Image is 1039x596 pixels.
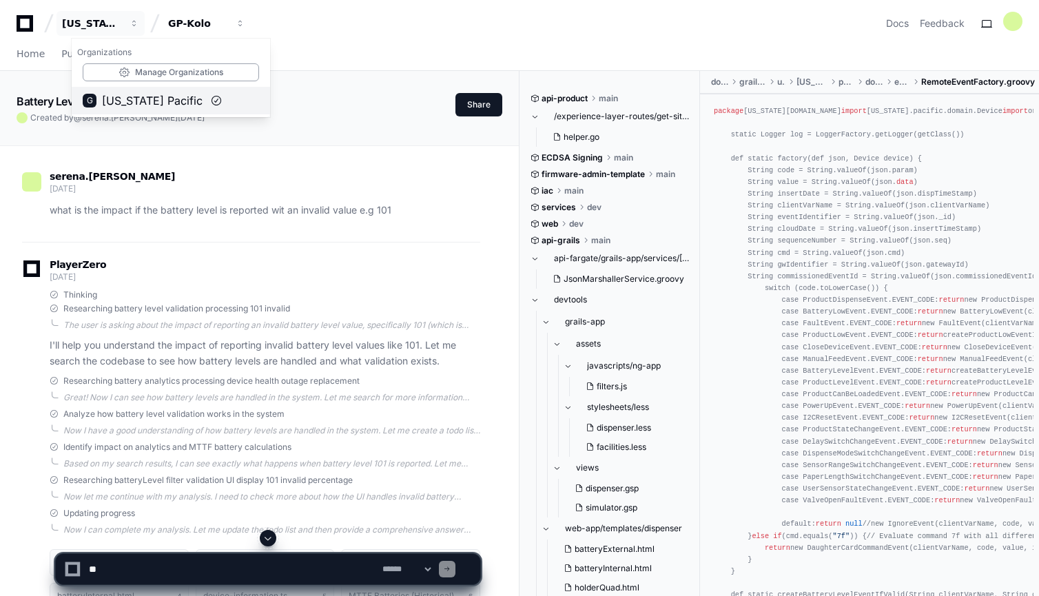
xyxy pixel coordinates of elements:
[587,202,601,213] span: dev
[597,442,646,453] span: facilities.less
[50,260,106,269] span: PlayerZero
[587,360,661,371] span: javascripts/ng-app
[542,185,553,196] span: iac
[553,457,695,479] button: views
[63,376,360,387] span: Researching battery analytics processing device health outage replacement
[82,112,178,123] span: serena.[PERSON_NAME]
[576,462,599,473] span: views
[918,331,943,339] span: return
[599,93,618,104] span: main
[920,17,965,30] button: Feedback
[17,39,45,70] a: Home
[564,355,695,377] button: javascripts/ng-app
[947,438,973,446] span: return
[951,425,977,433] span: return
[580,438,686,457] button: facilities.less
[50,171,175,182] span: serena.[PERSON_NAME]
[50,338,480,369] p: I'll help you understand the impact of reporting invalid battery level values like 101. Let me se...
[896,319,922,327] span: return
[61,39,125,70] a: Pull Requests
[547,127,681,147] button: helper.go
[845,520,863,528] span: null
[74,112,82,123] span: @
[922,343,947,351] span: return
[587,402,649,413] span: stylesheets/less
[591,235,610,246] span: main
[569,498,686,517] button: simulator.gsp
[951,390,977,398] span: return
[714,107,743,115] span: package
[564,185,584,196] span: main
[63,524,480,535] div: Now I can complete my analysis. Let me update the todo list and then provide a comprehensive answ...
[921,76,1035,88] span: RemoteEventFactory.groovy
[565,523,682,534] span: web-app/templates/dispenser
[50,271,75,282] span: [DATE]
[909,413,934,422] span: return
[63,303,290,314] span: Researching battery level validation processing 101 invalid
[63,320,480,331] div: The user is asking about the impact of reporting an invalid battery level value, specifically 101...
[597,381,627,392] span: filters.js
[973,461,998,469] span: return
[553,333,695,355] button: assets
[939,296,965,304] span: return
[894,76,910,88] span: events
[455,93,502,116] button: Share
[977,449,1002,458] span: return
[63,508,135,519] span: Updating progress
[50,203,480,218] p: what is the impact if the battery level is reported wit an invalid value e.g 101
[739,76,765,88] span: grails-app
[17,50,45,58] span: Home
[531,105,690,127] button: /experience-layer-routes/get-site-status/business/helper
[542,235,580,246] span: api-grails
[63,442,291,453] span: Identify impact on analytics and MTTF battery calculations
[564,132,599,143] span: helper.go
[17,94,170,108] app-text-character-animate: Battery Level Reporting Impact
[63,475,353,486] span: Researching batteryLevel filter validation UI display 101 invalid percentage
[72,39,270,117] div: [US_STATE] Pacific
[839,76,854,88] span: pacific
[30,112,205,123] span: Created by
[886,17,909,30] a: Docs
[168,17,227,30] div: GP-Kolo
[841,107,867,115] span: import
[531,289,690,311] button: devtools
[83,94,96,107] div: G
[586,483,639,494] span: dispenser.gsp
[63,289,97,300] span: Thinking
[542,311,695,333] button: grails-app
[905,402,930,410] span: return
[554,253,690,264] span: api-fargate/grails-app/services/[US_STATE]/[GEOGRAPHIC_DATA]/api
[580,418,686,438] button: dispenser.less
[926,378,951,387] span: return
[565,316,605,327] span: grails-app
[796,76,827,88] span: [US_STATE]
[83,63,259,81] a: Manage Organizations
[576,338,601,349] span: assets
[554,294,587,305] span: devtools
[934,496,960,504] span: return
[586,502,637,513] span: simulator.gsp
[531,247,690,269] button: api-fargate/grails-app/services/[US_STATE]/[GEOGRAPHIC_DATA]/api
[63,458,480,469] div: Based on my search results, I can see exactly what happens when battery level 101 is reported. Le...
[178,112,205,123] span: [DATE]
[777,76,786,88] span: utils
[50,183,75,194] span: [DATE]
[569,218,584,229] span: dev
[102,92,203,109] span: [US_STATE] Pacific
[72,41,270,63] h1: Organizations
[542,93,588,104] span: api-product
[542,202,576,213] span: services
[56,11,145,36] button: [US_STATE] Pacific
[542,218,558,229] span: web
[918,355,943,363] span: return
[614,152,633,163] span: main
[547,269,684,289] button: JsonMarshallerService.groovy
[62,17,121,30] div: [US_STATE] Pacific
[63,409,285,420] span: Analyze how battery level validation works in the system
[816,520,841,528] span: return
[564,396,695,418] button: stylesheets/less
[63,392,480,403] div: Great! Now I can see how battery levels are handled in the system. Let me search for more informa...
[63,491,480,502] div: Now let me continue with my analysis. I need to check more about how the UI handles invalid batte...
[542,169,645,180] span: firmware-admin-template
[597,422,651,433] span: dispenser.less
